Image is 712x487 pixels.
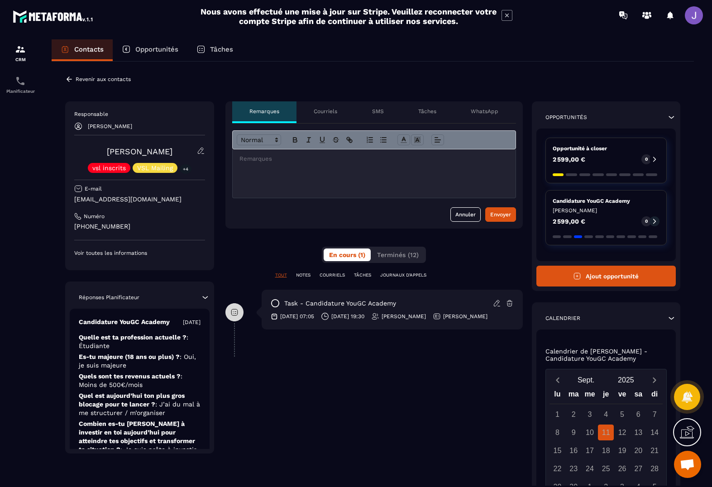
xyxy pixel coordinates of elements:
[614,461,630,477] div: 26
[471,108,498,115] p: WhatsApp
[566,425,582,440] div: 9
[249,108,279,115] p: Remarques
[553,156,585,162] p: 2 599,00 €
[598,461,614,477] div: 25
[582,443,597,458] div: 17
[377,251,419,258] span: Terminés (12)
[566,406,582,422] div: 2
[553,218,585,224] p: 2 599,00 €
[443,313,487,320] p: [PERSON_NAME]
[354,272,371,278] p: TÂCHES
[550,425,565,440] div: 8
[674,451,701,478] div: Ouvrir le chat
[450,207,481,222] button: Annuler
[380,272,426,278] p: JOURNAUX D'APPELS
[74,222,205,231] p: [PHONE_NUMBER]
[84,213,105,220] p: Numéro
[646,388,663,404] div: di
[550,388,566,404] div: lu
[598,443,614,458] div: 18
[490,210,511,219] div: Envoyer
[566,443,582,458] div: 16
[74,110,205,118] p: Responsable
[614,443,630,458] div: 19
[275,272,287,278] p: TOUT
[113,39,187,61] a: Opportunités
[372,108,384,115] p: SMS
[646,374,663,386] button: Next month
[88,123,132,129] p: [PERSON_NAME]
[566,461,582,477] div: 23
[74,249,205,257] p: Voir toutes les informations
[314,108,337,115] p: Courriels
[2,57,38,62] p: CRM
[79,318,170,326] p: Candidature YouGC Academy
[284,299,396,308] p: task - Candidature YouGC Academy
[606,372,646,388] button: Open years overlay
[331,313,364,320] p: [DATE] 19:30
[418,108,436,115] p: Tâches
[645,156,648,162] p: 0
[372,248,424,261] button: Terminés (12)
[180,164,191,174] p: +4
[2,69,38,100] a: schedulerschedulerPlanificateur
[631,425,646,440] div: 13
[79,294,139,301] p: Réponses Planificateur
[74,195,205,204] p: [EMAIL_ADDRESS][DOMAIN_NAME]
[13,8,94,24] img: logo
[187,39,242,61] a: Tâches
[200,7,497,26] h2: Nous avons effectué une mise à jour sur Stripe. Veuillez reconnecter votre compte Stripe afin de ...
[645,218,648,224] p: 0
[545,114,587,121] p: Opportunités
[79,392,201,417] p: Quel est aujourd’hui ton plus gros blocage pour te lancer ?
[545,315,580,322] p: Calendrier
[553,197,660,205] p: Candidature YouGC Academy
[631,443,646,458] div: 20
[210,45,233,53] p: Tâches
[582,388,598,404] div: me
[614,406,630,422] div: 5
[79,333,201,350] p: Quelle est ta profession actuelle ?
[76,76,131,82] p: Revenir aux contacts
[550,443,565,458] div: 15
[2,37,38,69] a: formationformationCRM
[582,425,597,440] div: 10
[565,388,582,404] div: ma
[647,406,663,422] div: 7
[92,165,126,171] p: vsl inscrits
[582,406,597,422] div: 3
[553,145,660,152] p: Opportunité à closer
[280,313,314,320] p: [DATE] 07:05
[79,353,201,370] p: Es-tu majeure (18 ans ou plus) ?
[598,425,614,440] div: 11
[320,272,345,278] p: COURRIELS
[183,319,201,326] p: [DATE]
[614,388,631,404] div: ve
[79,420,201,463] p: Combien es-tu [PERSON_NAME] à investir en toi aujourd’hui pour atteindre tes objectifs et transfo...
[553,207,660,214] p: [PERSON_NAME]
[545,348,667,362] p: Calendrier de [PERSON_NAME] - Candidature YouGC Academy
[79,446,196,462] span: : Je suis prête à investir moins de 300 €
[598,406,614,422] div: 4
[550,374,566,386] button: Previous month
[137,165,173,171] p: VSL Mailing
[647,461,663,477] div: 28
[550,461,565,477] div: 22
[296,272,311,278] p: NOTES
[598,388,614,404] div: je
[85,185,102,192] p: E-mail
[614,425,630,440] div: 12
[631,406,646,422] div: 6
[135,45,178,53] p: Opportunités
[107,147,172,156] a: [PERSON_NAME]
[324,248,371,261] button: En cours (1)
[329,251,365,258] span: En cours (1)
[647,443,663,458] div: 21
[550,406,565,422] div: 1
[630,388,646,404] div: sa
[15,44,26,55] img: formation
[15,76,26,86] img: scheduler
[382,313,426,320] p: [PERSON_NAME]
[485,207,516,222] button: Envoyer
[2,89,38,94] p: Planificateur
